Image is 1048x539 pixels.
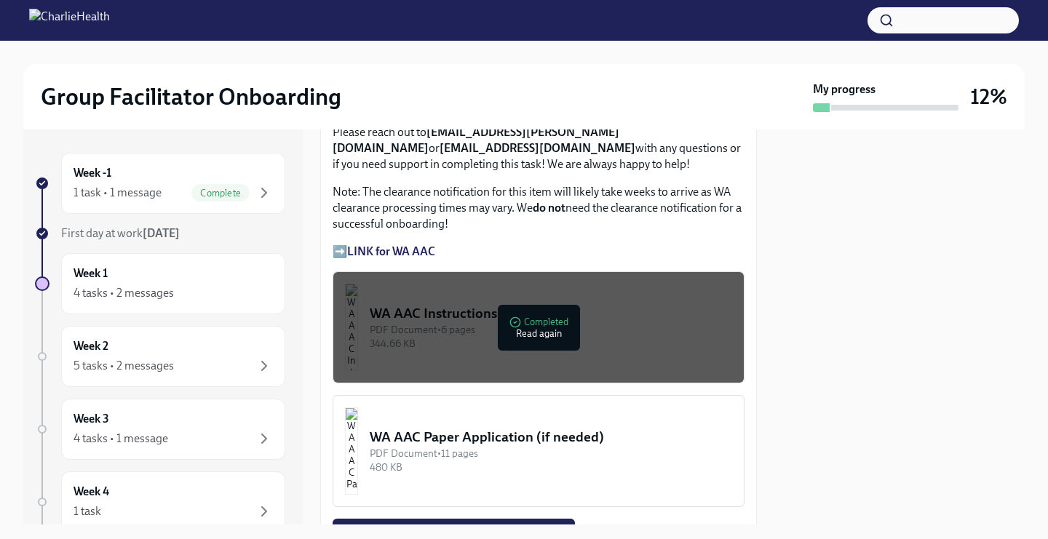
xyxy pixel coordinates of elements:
[333,271,745,383] button: WA AAC InstructionsPDF Document•6 pages344.66 KBCompletedRead again
[370,304,732,323] div: WA AAC Instructions
[35,471,285,532] a: Week 41 task
[370,337,732,351] div: 344.66 KB
[533,201,565,215] strong: do not
[35,326,285,387] a: Week 25 tasks • 2 messages
[74,503,101,519] div: 1 task
[74,484,109,500] h6: Week 4
[29,9,110,32] img: CharlieHealth
[370,447,732,460] div: PDF Document • 11 pages
[970,84,1007,110] h3: 12%
[440,141,635,155] strong: [EMAIL_ADDRESS][DOMAIN_NAME]
[345,407,358,495] img: WA AAC Paper Application (if needed)
[347,244,435,258] a: LINK for WA AAC
[333,395,745,507] button: WA AAC Paper Application (if needed)PDF Document•11 pages480 KB
[74,165,111,181] h6: Week -1
[35,253,285,314] a: Week 14 tasks • 2 messages
[370,428,732,447] div: WA AAC Paper Application (if needed)
[74,411,109,427] h6: Week 3
[41,82,341,111] h2: Group Facilitator Onboarding
[191,188,250,199] span: Complete
[370,460,732,474] div: 480 KB
[813,81,876,97] strong: My progress
[74,338,108,354] h6: Week 2
[333,244,745,260] p: ➡️
[74,185,162,201] div: 1 task • 1 message
[74,285,174,301] div: 4 tasks • 2 messages
[333,124,745,172] p: Please reach out to or with any questions or if you need support in completing this task! We are ...
[74,265,108,282] h6: Week 1
[333,184,745,232] p: Note: The clearance notification for this item will likely take weeks to arrive as WA clearance p...
[35,153,285,214] a: Week -11 task • 1 messageComplete
[370,323,732,337] div: PDF Document • 6 pages
[35,225,285,241] a: First day at work[DATE]
[61,226,180,240] span: First day at work
[143,226,180,240] strong: [DATE]
[74,358,174,374] div: 5 tasks • 2 messages
[35,399,285,460] a: Week 34 tasks • 1 message
[74,431,168,447] div: 4 tasks • 1 message
[345,284,358,371] img: WA AAC Instructions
